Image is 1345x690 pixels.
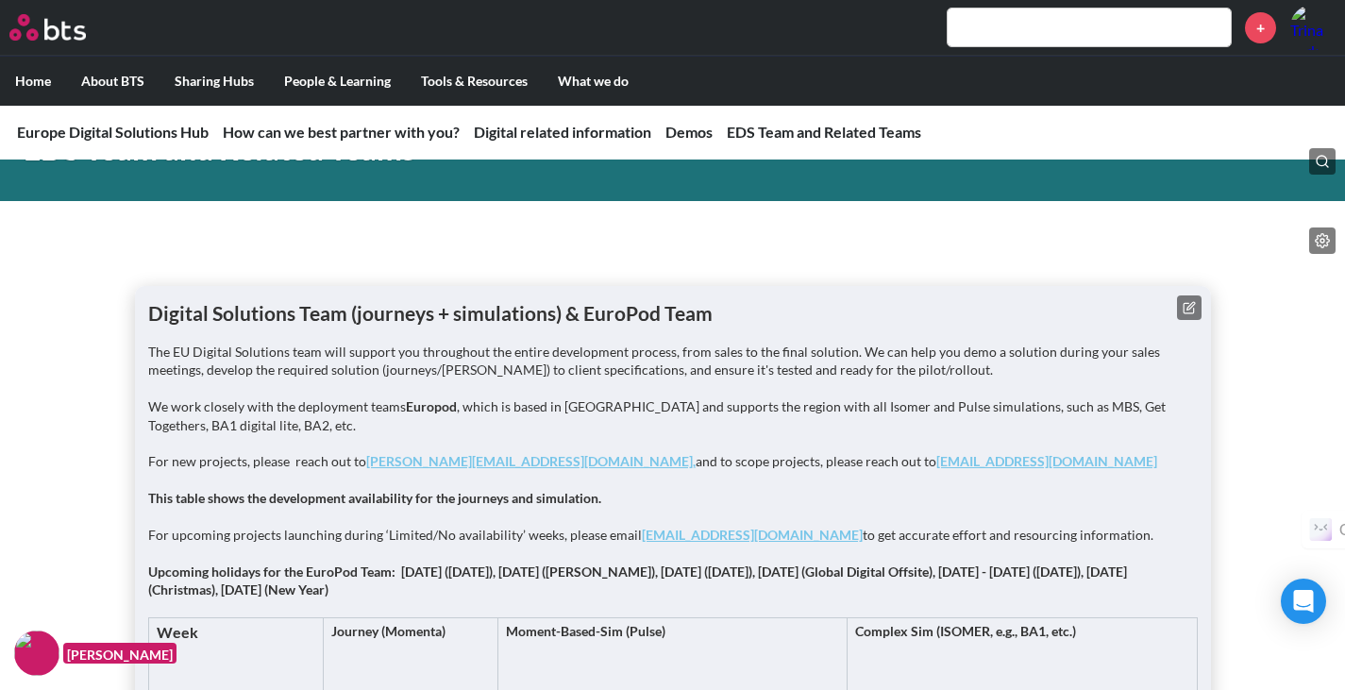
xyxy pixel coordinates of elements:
a: [EMAIL_ADDRESS][DOMAIN_NAME] [642,527,863,543]
strong: Upcoming holidays for the EuroPod Team: [148,564,395,580]
p: For new projects, please reach out to and to scope projects, please reach out to [148,452,1198,471]
strong: Journey (Momenta) [331,623,446,639]
a: How can we best partner with you? [223,123,460,141]
a: Demos [665,123,713,141]
h1: Digital Solutions Team (journeys + simulations) & EuroPod Team [148,299,1198,327]
p: The EU Digital Solutions team will support you throughout the entire development process, from sa... [148,343,1198,379]
a: Profile [1290,5,1336,50]
label: What we do [543,57,644,106]
strong: Complex Sim (ISOMER, e.g., BA1, etc.) [855,623,1076,639]
a: Digital related information [474,123,651,141]
strong: Week [157,623,198,641]
label: Sharing Hubs [160,57,269,106]
strong: [DATE] ([DATE]), [DATE] ([PERSON_NAME]), [DATE] ([DATE]), [DATE] (Global Digital Offsite), [DATE]... [148,564,1127,598]
img: BTS Logo [9,14,86,41]
a: Go home [9,14,121,41]
a: + [1245,12,1276,43]
label: About BTS [66,57,160,106]
strong: Moment-Based-Sim (Pulse) [506,623,665,639]
a: [EMAIL_ADDRESS][DOMAIN_NAME] [936,453,1157,469]
label: Tools & Resources [406,57,543,106]
p: For upcoming projects launching during ‘Limited/No availability’ weeks, please email to get accur... [148,526,1198,545]
strong: Europod [406,398,457,414]
button: Edit content list: [1309,227,1336,254]
a: Europe Digital Solutions Hub [17,123,209,141]
a: EDS Team and Related Teams [727,123,921,141]
button: Edit content box [1177,295,1202,320]
label: People & Learning [269,57,406,106]
div: Open Intercom Messenger [1281,579,1326,624]
img: F [14,631,59,676]
strong: This table shows the development availability for the journeys and simulation. [148,490,601,506]
figcaption: [PERSON_NAME] [63,643,177,665]
a: [PERSON_NAME][EMAIL_ADDRESS][DOMAIN_NAME], [366,453,696,469]
img: Trina Sarkar [1290,5,1336,50]
p: We work closely with the deployment teams , which is based in [GEOGRAPHIC_DATA] and supports the ... [148,397,1198,434]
